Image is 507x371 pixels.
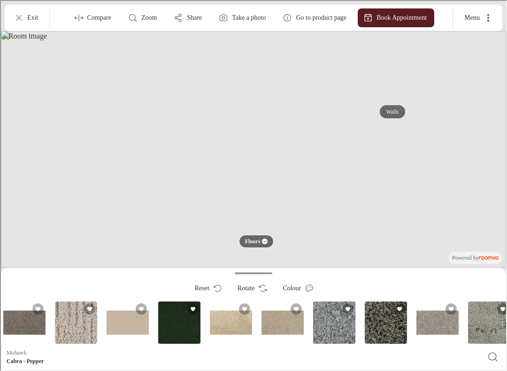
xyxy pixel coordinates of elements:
[26,12,37,22] p: Exit
[4,347,479,365] button: Show details for Cabra
[478,255,498,259] img: roomvo_wordmark.svg
[456,8,498,26] button: More actions
[212,8,272,26] button: Upload a picture of your room
[140,12,156,22] p: Zoom
[244,237,260,245] p: Floors
[186,12,201,22] p: Share
[451,253,498,261] div: The visualizer is powered by Roomvo.
[68,8,118,26] button: Enter compare mode
[122,8,163,26] button: Zoom room image
[276,8,353,26] button: Go to product page
[6,348,26,356] p: Mohawk
[376,12,426,22] p: Book Appointment
[274,278,319,297] button: Open color dialog
[186,278,227,297] button: Reset product
[379,104,404,117] button: Walls
[483,347,501,365] button: Search products
[231,12,265,22] label: Take a photo
[8,8,45,26] button: Exit
[229,278,273,297] button: Rotate Surface
[357,8,433,26] button: Book Appointment
[451,253,498,261] p: Powered by
[385,107,398,115] p: Walls
[238,234,273,247] button: Floors
[295,12,346,22] p: Go to product page
[167,8,208,26] button: Share
[86,12,110,22] p: Compare
[6,356,476,364] h6: Cabra - Pepper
